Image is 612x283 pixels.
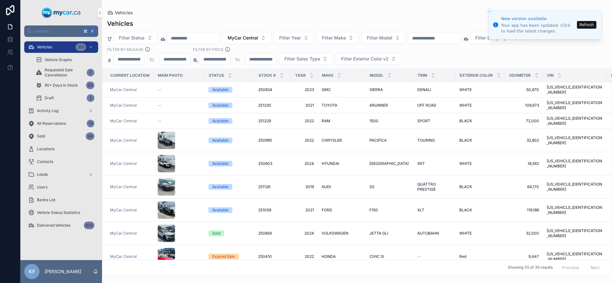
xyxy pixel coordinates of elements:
[322,161,339,166] span: HYUNDAI
[547,85,603,95] a: [US_VEHICLE_IDENTIFICATION_NUMBER]
[110,208,150,213] a: MyCar Central
[369,87,383,92] span: SIERRA
[509,87,539,92] a: 50,670
[258,161,287,166] a: 250603
[42,8,81,18] img: App logo
[369,254,410,259] a: CIVIC SI
[157,118,161,124] span: --
[84,222,94,229] div: 633
[110,103,137,108] a: MyCar Central
[295,138,314,143] span: 2022
[110,161,137,166] a: MyCar Central
[208,138,251,143] a: Available
[509,161,539,166] span: 18,562
[115,10,133,16] span: Vehicles
[110,184,150,189] a: MyCar Central
[279,53,333,65] button: Select Button
[20,37,102,239] div: scrollable content
[547,228,603,238] span: [US_VEHICLE_IDENTIFICATION_NUMBER]
[417,138,452,143] a: TOURING
[37,185,47,190] span: Users
[209,73,224,78] span: Status
[418,73,427,78] span: Trim
[37,134,45,139] span: Sold
[110,161,150,166] a: MyCar Central
[369,138,410,143] a: PACIFICA
[212,87,229,93] div: Available
[32,54,98,66] a: Vehicle Graphs
[258,103,287,108] a: 251230
[295,118,314,124] span: 2022
[45,57,72,62] span: Vehicle Graphs
[459,161,501,166] a: WHITE
[322,35,346,41] span: Filter Make
[258,118,271,124] span: 251229
[417,231,439,236] span: AUTOBAHN
[208,103,251,108] a: Available
[459,184,472,189] span: BLACK
[158,73,183,78] span: Main Photo
[417,208,452,213] a: XLT
[369,231,388,236] span: JETTA GLI
[417,103,452,108] a: OFF ROAD
[509,254,539,259] span: 9,447
[110,231,137,236] span: MyCar Central
[369,87,410,92] a: SIERRA
[208,207,251,213] a: Available
[509,138,539,143] a: 32,802
[208,87,251,93] a: Available
[279,35,301,41] span: Filter Year
[322,254,336,259] span: HONDA
[459,87,501,92] a: WHITE
[369,231,410,236] a: JETTA GLI
[547,205,603,215] span: [US_VEHICLE_IDENTIFICATION_NUMBER]
[113,32,158,44] button: Select Button
[336,53,402,65] button: Select Button
[547,159,603,169] span: [US_VEHICLE_IDENTIFICATION_NUMBER]
[369,103,410,108] a: 4RUNNER
[157,103,201,108] a: --
[24,25,98,37] button: Jump to...K
[370,73,383,78] span: Model
[87,94,94,102] div: 2
[417,118,430,124] span: SPORT
[258,118,287,124] a: 251229
[322,231,348,236] span: VOLKSWAGEN
[87,69,94,76] div: 0
[547,251,603,262] a: [US_VEHICLE_IDENTIFICATION_NUMBER]
[459,254,501,259] a: Red
[459,103,501,108] a: WHITE
[24,105,98,117] a: Activity Log
[110,138,150,143] a: MyCar Central
[459,184,501,189] a: BLACK
[208,161,251,166] a: Available
[258,184,270,189] span: 251126
[460,73,493,78] span: Exterior Color
[295,73,306,78] span: Year
[417,182,452,192] a: QUATTRO PRESTIGE
[322,118,330,124] span: RAM
[295,161,314,166] span: 2024
[110,103,150,108] a: MyCar Central
[459,138,472,143] span: BLACK
[547,116,603,126] span: [US_VEHICLE_IDENTIFICATION_NUMBER]
[417,138,435,143] span: TOURING
[110,87,150,92] a: MyCar Central
[509,118,539,124] span: 72,000
[110,184,137,189] span: MyCar Central
[24,207,98,218] a: Vehicle Status Statistics
[24,220,98,231] a: Delivered Vehicles633
[110,208,137,213] a: MyCar Central
[509,208,539,213] span: 119,186
[509,184,539,189] a: 64,170
[509,231,539,236] a: 32,000
[322,73,333,78] span: Make
[295,184,314,189] span: 2019
[37,159,53,164] span: Contacts
[295,87,314,92] span: 2023
[317,32,359,44] button: Select Button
